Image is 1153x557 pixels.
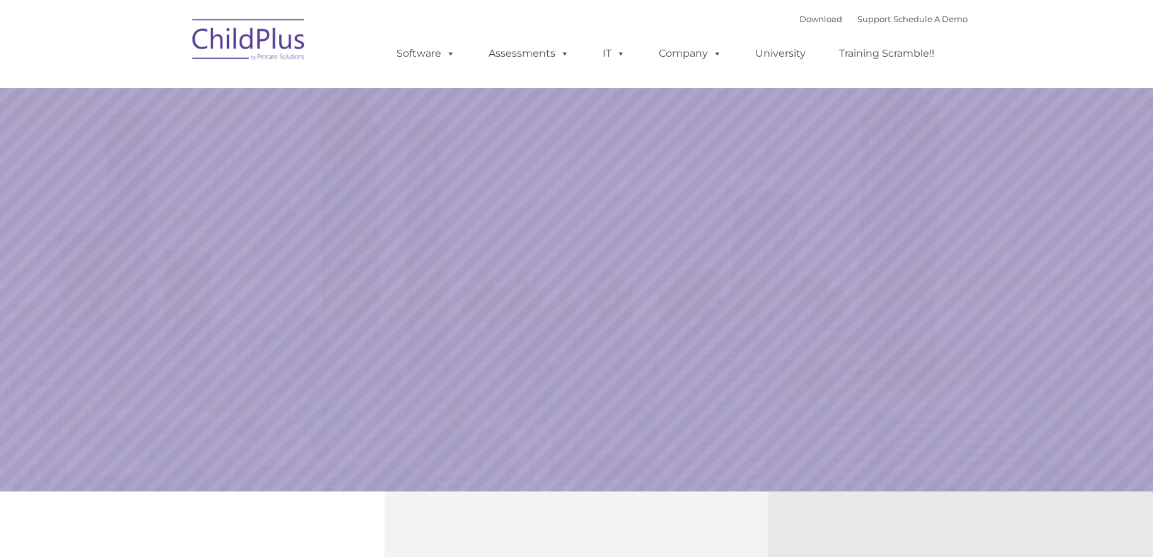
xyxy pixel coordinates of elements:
a: Company [646,41,734,66]
a: Assessments [476,41,582,66]
font: | [799,14,968,24]
a: Support [857,14,891,24]
a: Learn More [784,343,975,394]
a: Training Scramble!! [826,41,947,66]
img: ChildPlus by Procare Solutions [186,10,312,73]
a: Schedule A Demo [893,14,968,24]
a: IT [590,41,638,66]
a: Download [799,14,842,24]
a: University [743,41,818,66]
a: Software [384,41,468,66]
